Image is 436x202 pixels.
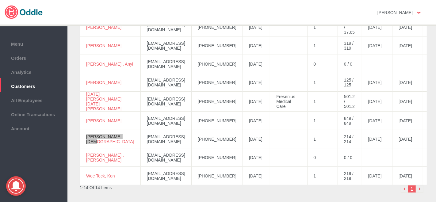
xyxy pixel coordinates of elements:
td: [DATE] [243,73,270,92]
td: [DATE] [362,112,392,130]
li: 1 [408,185,416,193]
td: [DATE] [362,130,392,148]
td: [PHONE_NUMBER] [191,18,243,36]
td: 0 [307,55,338,73]
td: [DATE] [243,167,270,185]
td: 849 / 849 [338,112,362,130]
td: 0 / 0 [338,148,362,167]
td: [EMAIL_ADDRESS][DOMAIN_NAME] [140,167,191,185]
td: [DATE] [243,112,270,130]
a: [PERSON_NAME] [86,80,121,85]
a: [DATE] [PERSON_NAME], [DATE][PERSON_NAME] [86,92,123,111]
td: [EMAIL_ADDRESS][DOMAIN_NAME] [140,92,191,112]
a: Wee Teck, Kon [86,173,115,178]
span: Account [3,124,64,131]
td: [DATE] [392,167,423,185]
td: 1 [307,18,338,36]
td: [DATE] [362,36,392,55]
td: [PHONE_NUMBER] [191,148,243,167]
td: [DATE] [243,18,270,36]
td: [DATE] [362,92,392,112]
td: [DATE] [392,73,423,92]
td: [DATE] [362,73,392,92]
td: [PHONE_NUMBER] [191,167,243,185]
td: 214 / 214 [338,130,362,148]
td: [DATE] [362,167,392,185]
td: [DATE] [243,130,270,148]
td: [PHONE_NUMBER] [191,130,243,148]
a: [PERSON_NAME] [86,118,121,123]
td: 0 / 0 [338,55,362,73]
td: [PHONE_NUMBER] [191,36,243,55]
img: user-option-arrow.png [417,12,421,14]
td: 501.2 / 501.2 [338,92,362,112]
td: 37.65 / 37.65 [338,18,362,36]
img: right-arrow.png [416,185,423,193]
a: [PERSON_NAME] , Anyi [86,62,133,67]
td: [DATE] [392,92,423,112]
td: [EMAIL_ADDRESS][DOMAIN_NAME] [140,148,191,167]
span: Orders [3,54,64,61]
td: [DATE] [392,130,423,148]
td: 1 [307,73,338,92]
td: [DATE] [392,112,423,130]
td: 1 [307,36,338,55]
a: [PERSON_NAME][DEMOGRAPHIC_DATA] [86,134,134,144]
img: left-arrow-small.png [401,185,408,193]
span: Menu [3,40,64,47]
td: [EMAIL_ADDRESS][DOMAIN_NAME] [140,18,191,36]
a: [PERSON_NAME] [86,43,121,48]
td: [DATE] [362,18,392,36]
td: 319 / 319 [338,36,362,55]
strong: [PERSON_NAME] [377,10,413,15]
td: [PHONE_NUMBER] [191,92,243,112]
span: All Employees [3,96,64,103]
a: [PERSON_NAME] , [PERSON_NAME] [86,153,124,162]
td: [DATE] [392,18,423,36]
td: 1 [307,130,338,148]
td: 125 / 125 [338,73,362,92]
td: [PHONE_NUMBER] [191,73,243,92]
span: Analytics [3,68,64,75]
td: 219 / 219 [338,167,362,185]
span: 1-14 Of 14 Items [80,185,112,190]
td: [DATE] [392,36,423,55]
td: [EMAIL_ADDRESS][DOMAIN_NAME] [140,112,191,130]
td: Fresenius Medical Care [270,92,307,112]
td: [EMAIL_ADDRESS][DOMAIN_NAME] [140,36,191,55]
td: [PHONE_NUMBER] [191,112,243,130]
span: Customers [3,82,64,89]
td: [EMAIL_ADDRESS][DOMAIN_NAME] [140,55,191,73]
td: 0 [307,148,338,167]
td: [EMAIL_ADDRESS][DOMAIN_NAME] [140,73,191,92]
td: [DATE] [243,55,270,73]
span: Online Transactions [3,110,64,117]
td: [DATE] [243,92,270,112]
td: 1 [307,167,338,185]
td: [PHONE_NUMBER] [191,55,243,73]
td: [DATE] [243,36,270,55]
td: [EMAIL_ADDRESS][DOMAIN_NAME] [140,130,191,148]
td: 1 [307,112,338,130]
td: [DATE] [243,148,270,167]
td: 1 [307,92,338,112]
a: [PERSON_NAME] [86,25,121,30]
